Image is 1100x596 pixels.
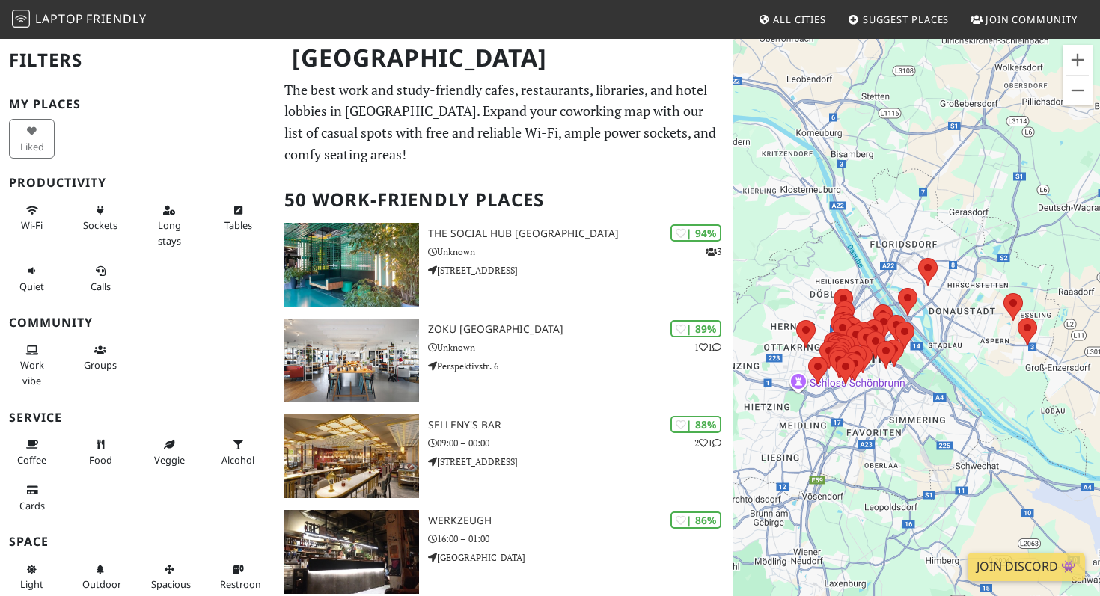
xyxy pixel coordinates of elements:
[224,218,252,232] span: Work-friendly tables
[1063,45,1093,75] button: Zoom in
[220,577,264,591] span: Restroom
[428,359,733,373] p: Perspektivstr. 6
[158,218,181,247] span: Long stays
[965,6,1084,33] a: Join Community
[275,223,734,307] a: The Social Hub Vienna | 94% 3 The Social Hub [GEOGRAPHIC_DATA] Unknown [STREET_ADDRESS]
[428,227,733,240] h3: The Social Hub [GEOGRAPHIC_DATA]
[694,340,721,354] p: 1 1
[986,13,1078,26] span: Join Community
[428,245,733,259] p: Unknown
[12,10,30,28] img: LaptopFriendly
[9,198,55,238] button: Wi-Fi
[83,218,117,232] span: Power sockets
[9,316,266,330] h3: Community
[284,510,419,594] img: WerkzeugH
[9,37,266,83] h2: Filters
[216,432,261,472] button: Alcohol
[284,177,725,223] h2: 50 Work-Friendly Places
[428,532,733,546] p: 16:00 – 01:00
[1063,76,1093,105] button: Zoom out
[82,577,121,591] span: Outdoor area
[863,13,950,26] span: Suggest Places
[670,511,721,529] div: | 86%
[9,338,55,393] button: Work vibe
[9,176,266,190] h3: Productivity
[275,510,734,594] a: WerkzeugH | 86% WerkzeugH 16:00 – 01:00 [GEOGRAPHIC_DATA]
[773,13,826,26] span: All Cities
[428,323,733,336] h3: Zoku [GEOGRAPHIC_DATA]
[216,198,261,238] button: Tables
[284,79,725,165] p: The best work and study-friendly cafes, restaurants, libraries, and hotel lobbies in [GEOGRAPHIC_...
[89,453,112,467] span: Food
[9,478,55,517] button: Cards
[221,453,254,467] span: Alcohol
[147,198,192,253] button: Long stays
[154,453,185,467] span: Veggie
[91,280,111,293] span: Video/audio calls
[670,320,721,337] div: | 89%
[428,455,733,469] p: [STREET_ADDRESS]
[147,432,192,472] button: Veggie
[151,577,191,591] span: Spacious
[78,432,123,472] button: Food
[842,6,956,33] a: Suggest Places
[78,338,123,378] button: Groups
[670,224,721,242] div: | 94%
[428,419,733,431] h3: SELLENY'S Bar
[284,223,419,307] img: The Social Hub Vienna
[694,436,721,450] p: 2 1
[428,436,733,450] p: 09:00 – 00:00
[275,319,734,402] a: Zoku Vienna | 89% 11 Zoku [GEOGRAPHIC_DATA] Unknown Perspektivstr. 6
[19,280,44,293] span: Quiet
[9,259,55,298] button: Quiet
[20,577,43,591] span: Natural light
[84,358,117,372] span: Group tables
[275,414,734,498] a: SELLENY'S Bar | 88% 21 SELLENY'S Bar 09:00 – 00:00 [STREET_ADDRESS]
[86,10,146,27] span: Friendly
[670,416,721,433] div: | 88%
[706,245,721,259] p: 3
[21,218,43,232] span: Stable Wi-Fi
[9,432,55,472] button: Coffee
[280,37,731,79] h1: [GEOGRAPHIC_DATA]
[12,7,147,33] a: LaptopFriendly LaptopFriendly
[284,414,419,498] img: SELLENY'S Bar
[9,411,266,425] h3: Service
[428,550,733,565] p: [GEOGRAPHIC_DATA]
[968,553,1085,581] a: Join Discord 👾
[428,263,733,277] p: [STREET_ADDRESS]
[20,358,44,387] span: People working
[428,340,733,354] p: Unknown
[428,514,733,527] h3: WerkzeugH
[752,6,832,33] a: All Cities
[78,198,123,238] button: Sockets
[9,535,266,549] h3: Space
[35,10,84,27] span: Laptop
[9,97,266,111] h3: My Places
[17,453,46,467] span: Coffee
[19,499,45,512] span: Credit cards
[284,319,419,402] img: Zoku Vienna
[78,259,123,298] button: Calls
